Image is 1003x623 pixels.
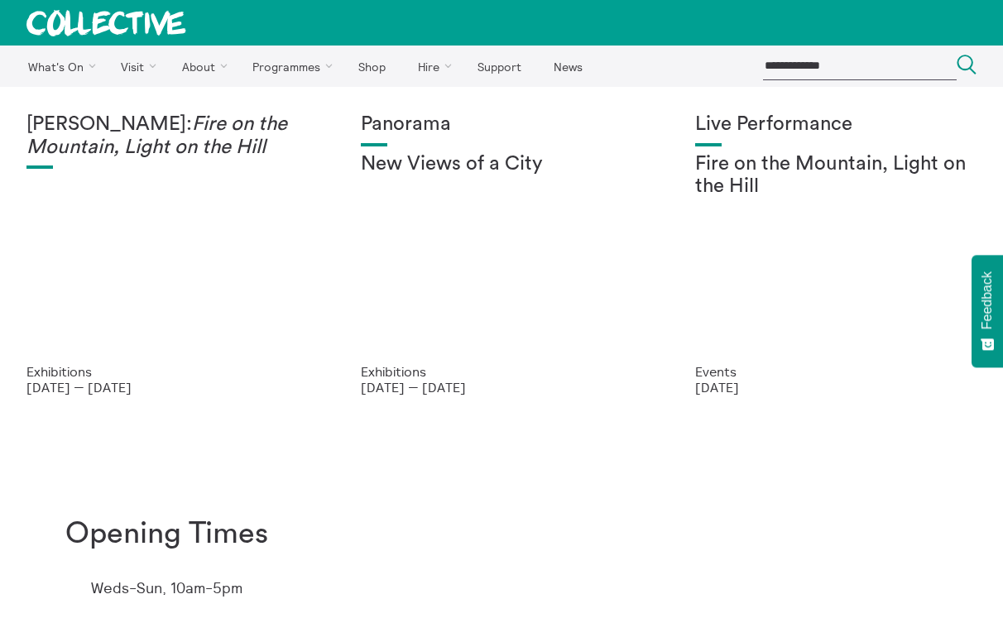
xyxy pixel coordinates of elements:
[695,380,977,395] p: [DATE]
[334,87,669,421] a: Collective Panorama June 2025 small file 8 Panorama New Views of a City Exhibitions [DATE] — [DATE]
[167,46,235,87] a: About
[361,153,642,176] h2: New Views of a City
[463,46,535,87] a: Support
[539,46,597,87] a: News
[669,87,1003,421] a: Photo: Eoin Carey Live Performance Fire on the Mountain, Light on the Hill Events [DATE]
[91,580,242,597] p: Weds-Sun, 10am-5pm
[695,153,977,199] h2: Fire on the Mountain, Light on the Hill
[238,46,341,87] a: Programmes
[695,113,977,137] h1: Live Performance
[972,255,1003,367] button: Feedback - Show survey
[343,46,400,87] a: Shop
[695,364,977,379] p: Events
[26,364,308,379] p: Exhibitions
[107,46,165,87] a: Visit
[26,380,308,395] p: [DATE] — [DATE]
[361,364,642,379] p: Exhibitions
[26,113,308,159] h1: [PERSON_NAME]:
[65,517,268,551] h1: Opening Times
[980,271,995,329] span: Feedback
[361,113,642,137] h1: Panorama
[361,380,642,395] p: [DATE] — [DATE]
[26,114,287,157] em: Fire on the Mountain, Light on the Hill
[404,46,460,87] a: Hire
[13,46,103,87] a: What's On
